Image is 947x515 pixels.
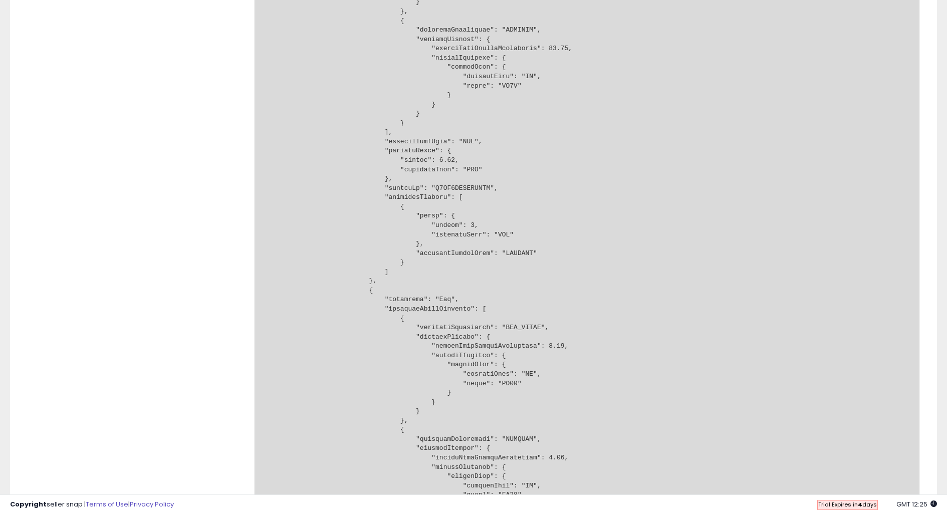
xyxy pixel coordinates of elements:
[858,500,862,508] b: 4
[896,499,937,509] span: 2025-09-8 12:25 GMT
[130,499,174,509] a: Privacy Policy
[818,500,877,508] span: Trial Expires in days
[86,499,128,509] a: Terms of Use
[10,500,174,509] div: seller snap | |
[10,499,47,509] strong: Copyright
